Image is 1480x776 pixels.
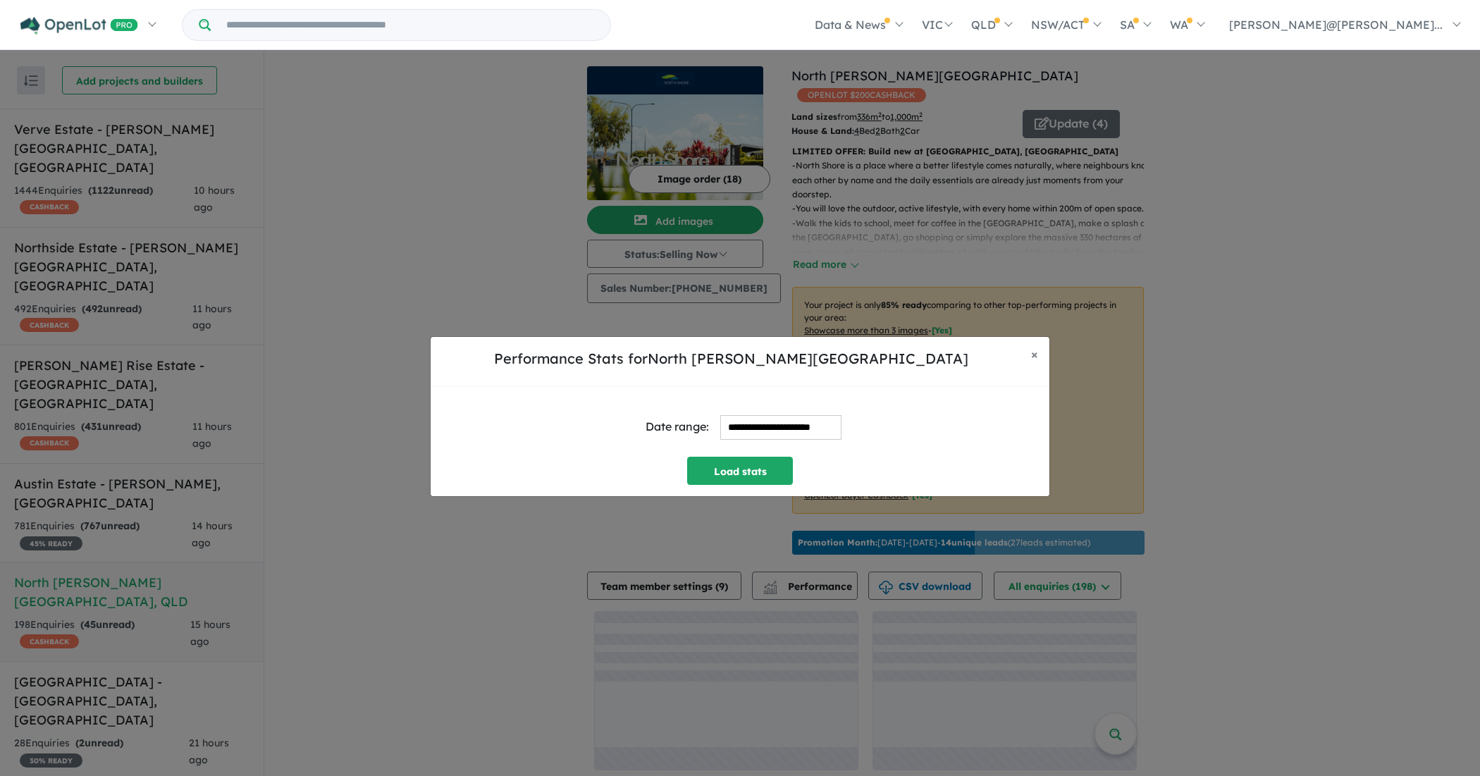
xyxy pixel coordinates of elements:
[1031,346,1038,362] span: ×
[1229,18,1443,32] span: [PERSON_NAME]@[PERSON_NAME]...
[442,348,1020,369] h5: Performance Stats for North [PERSON_NAME][GEOGRAPHIC_DATA]
[687,457,793,485] button: Load stats
[646,417,709,436] div: Date range:
[20,17,138,35] img: Openlot PRO Logo White
[214,10,608,40] input: Try estate name, suburb, builder or developer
